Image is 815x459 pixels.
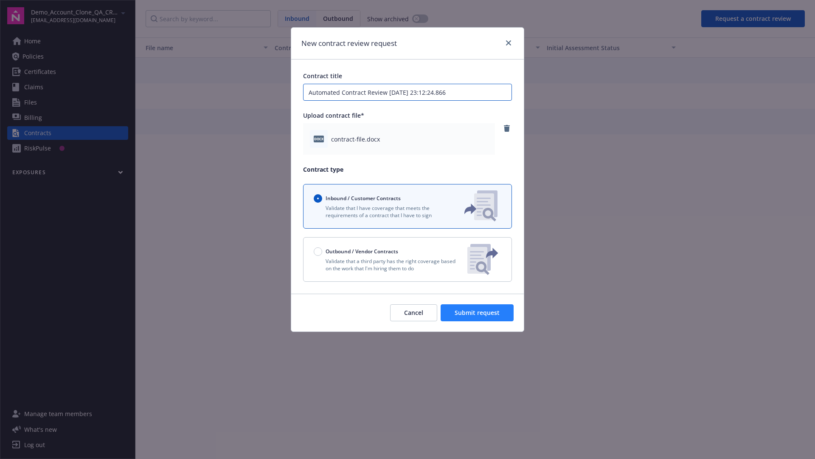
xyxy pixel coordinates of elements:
p: Validate that I have coverage that meets the requirements of a contract that I have to sign [314,204,450,219]
p: Validate that a third party has the right coverage based on the work that I'm hiring them to do [314,258,461,272]
button: Cancel [390,304,437,321]
button: Inbound / Customer ContractsValidate that I have coverage that meets the requirements of a contra... [303,184,512,229]
span: Outbound / Vendor Contracts [326,248,398,255]
input: Enter a title for this contract [303,84,512,101]
span: Contract title [303,72,342,80]
span: Submit request [455,309,500,317]
input: Outbound / Vendor Contracts [314,247,322,256]
button: Submit request [441,304,514,321]
span: contract-file.docx [331,135,380,144]
h1: New contract review request [301,38,397,49]
button: Outbound / Vendor ContractsValidate that a third party has the right coverage based on the work t... [303,237,512,282]
span: Upload contract file* [303,111,364,119]
span: Inbound / Customer Contracts [326,195,401,202]
span: Cancel [404,309,423,317]
span: docx [314,136,324,142]
a: remove [502,123,512,133]
p: Contract type [303,165,512,174]
a: close [503,38,514,48]
input: Inbound / Customer Contracts [314,194,322,203]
